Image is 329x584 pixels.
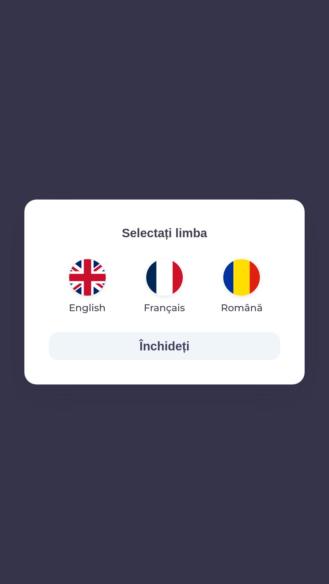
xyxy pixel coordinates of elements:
[49,224,280,242] p: Selectați limba
[129,254,200,320] button: Français
[54,254,120,320] button: English
[69,259,106,296] img: en flag
[144,301,185,315] p: Français
[221,301,263,315] p: Română
[49,332,280,360] button: Închideți
[146,259,183,296] img: fr flag
[223,259,260,296] img: ro flag
[206,254,277,320] button: Română
[69,301,106,315] p: English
